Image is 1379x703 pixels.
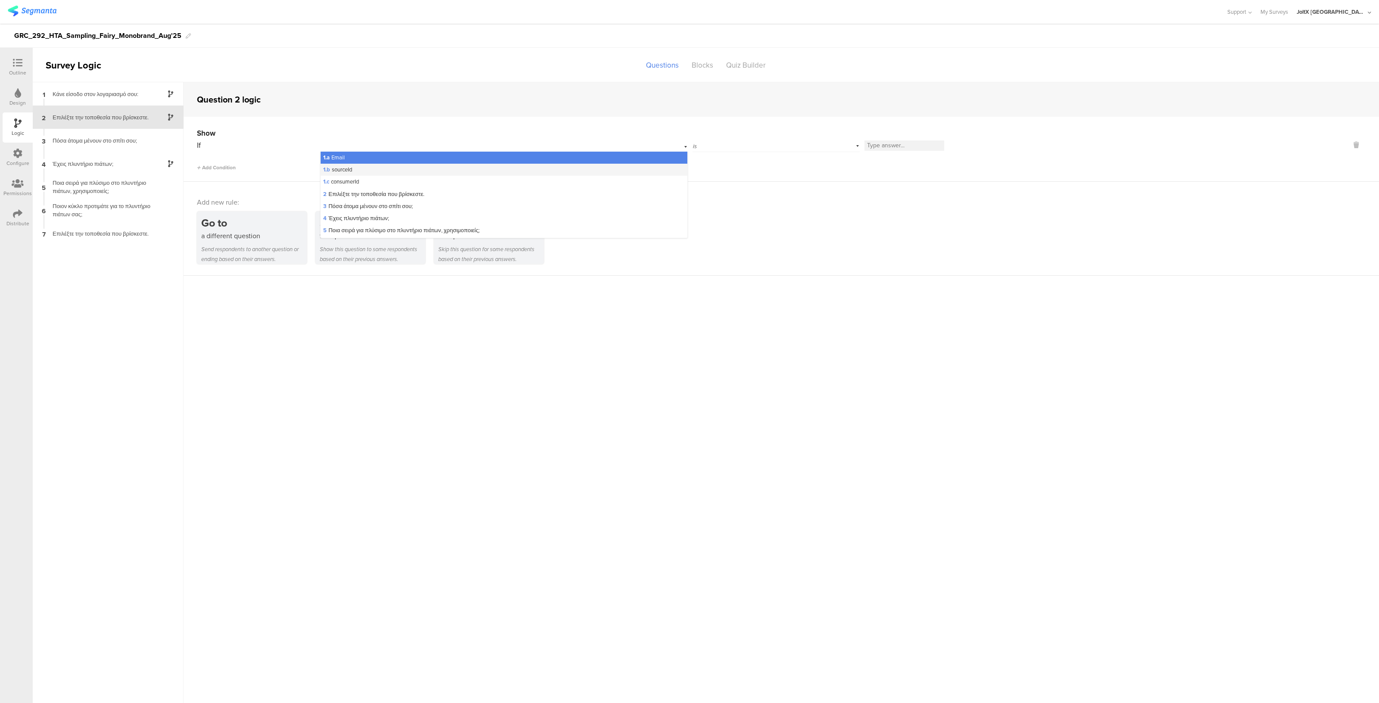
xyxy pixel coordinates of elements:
span: 3 [323,202,327,210]
div: Quiz Builder [720,58,772,73]
span: 2 [323,190,327,198]
div: Show [320,215,425,231]
div: Distribute [6,220,29,227]
div: Έχεις πλυντήριο πιάτων; [47,160,155,168]
span: sourceId [323,165,352,174]
span: 7 [42,229,46,238]
span: 2 [42,112,46,122]
span: 1 [43,89,45,99]
div: Ποια σειρά για πλύσιμο στο πλυντήριο πιάτων, χρησιμοποιείς; [47,179,155,195]
span: 1.c [323,178,329,186]
img: segmanta logo [8,6,56,16]
span: 5 [42,182,46,192]
div: Survey Logic [33,58,132,72]
div: Question 2 logic [197,93,261,106]
div: Add new rule: [197,197,1367,207]
span: 4 [42,159,46,168]
div: Outline [9,69,26,77]
div: Επιλέξτε την τοποθεσία που βρίσκεστε. [47,230,155,238]
div: Design [9,99,26,107]
div: Questions [640,58,685,73]
div: Permissions [3,190,32,197]
span: 4 [323,215,327,222]
div: Πόσα άτομα μένουν στο σπίτι σου; [47,137,155,145]
div: Skip this question for some respondents based on their previous answers. [438,244,544,264]
div: Επιλέξτε την τοποθεσία που βρίσκεστε. [47,113,155,121]
input: Type answer... [864,140,944,151]
span: 1.a [323,154,330,162]
span: consumerId [323,177,359,186]
div: Show this question to some respondents based on their previous answers. [320,244,425,264]
span: is [693,142,697,150]
div: Go to [201,215,307,231]
div: If [197,140,319,151]
div: Ποιον κύκλο προτιμάτε για το πλυντήριο πιάτων σας; [47,202,155,218]
div: Logic [12,129,24,137]
div: Send respondents to another question or ending based on their answers. [201,244,307,264]
span: Πόσα άτομα μένουν στο σπίτι σου; [323,202,413,210]
span: Έχεις πλυντήριο πιάτων; [323,214,389,222]
span: Add Condition [197,164,236,171]
div: Configure [6,159,29,167]
span: Ποια σειρά για πλύσιμο στο πλυντήριο πιάτων, χρησιμοποιείς; [323,226,480,234]
div: Blocks [685,58,720,73]
div: GRC_292_HTA_Sampling_Fairy_Monobrand_Aug'25 [14,29,181,43]
span: Support [1227,8,1246,16]
span: 1.b [323,166,330,174]
span: 3 [42,136,46,145]
span: 6 [42,205,46,215]
div: a different question [201,231,307,241]
span: Επιλέξτε την τοποθεσία που βρίσκεστε. [323,190,424,198]
div: this question [320,231,425,241]
span: Email [323,153,345,162]
div: Κάνε είσοδο στον λογαριασμό σου: [47,90,155,98]
span: Show [197,128,215,139]
span: 5 [323,227,327,234]
div: JoltX [GEOGRAPHIC_DATA] [1297,8,1366,16]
